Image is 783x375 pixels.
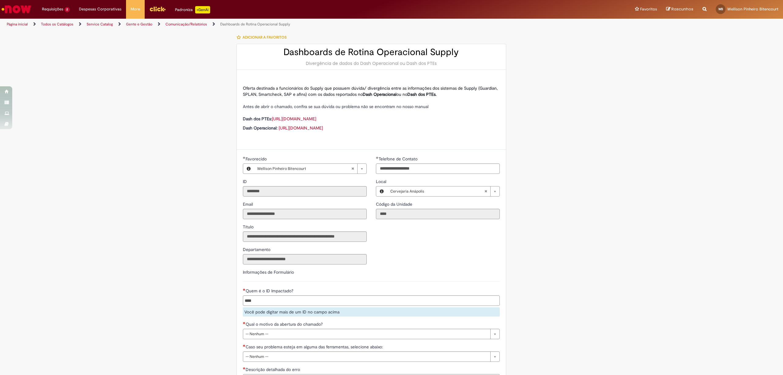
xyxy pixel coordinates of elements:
span: Obrigatório Preenchido [376,156,379,159]
span: More [131,6,140,12]
label: Somente leitura - Email [243,201,254,207]
span: Somente leitura - Departamento [243,247,272,252]
div: Você pode digitar mais de um ID no campo acima [243,307,500,317]
abbr: Limpar campo Local [481,186,490,196]
label: Somente leitura - Título [243,224,255,230]
a: Página inicial [7,22,28,27]
img: ServiceNow [1,3,32,15]
a: Comunicação/Relatórios [165,22,207,27]
span: Quem é o ID Impactado? [246,288,295,294]
a: [URL][DOMAIN_NAME] [272,116,316,122]
span: Caso seu problema esteja em alguma das ferramentas, selecione abaixo: [246,344,384,350]
span: Adicionar a Favoritos [243,35,287,40]
label: Somente leitura - Código da Unidade [376,201,414,207]
button: Favorecido, Visualizar este registro Wellison Pinheiro Bitencourt [243,164,254,174]
span: -- Nenhum -- [246,329,487,339]
span: Qual o motivo da abertura do chamado? [246,321,324,327]
span: Favorecido, Wellison Pinheiro Bitencourt [246,156,268,162]
abbr: Limpar campo Favorecido [348,164,357,174]
button: Adicionar a Favoritos [236,31,290,44]
span: Despesas Corporativas [79,6,121,12]
img: click_logo_yellow_360x200.png [149,4,166,13]
a: Todos os Catálogos [41,22,73,27]
span: Requisições [42,6,63,12]
span: Necessários [243,288,246,291]
input: Título [243,231,367,242]
strong: Dash Operacional: [243,125,277,131]
a: [URL][DOMAIN_NAME] [279,125,323,131]
span: Antes de abrir o chamado, confira se sua dúvida ou problema não se encontram no nosso manual [243,104,429,109]
span: Cervejaria Anápolis [390,186,484,196]
h2: Dashboards de Rotina Operacional Supply [243,47,500,57]
span: Wellison Pinheiro Bitencourt [727,6,778,12]
span: -- Nenhum -- [246,352,487,362]
input: Departamento [243,254,367,264]
span: 2 [65,7,70,12]
span: Local [376,179,388,184]
span: Favoritos [640,6,657,12]
input: ID [243,186,367,197]
input: Email [243,209,367,219]
a: Wellison Pinheiro BitencourtLimpar campo Favorecido [254,164,366,174]
div: Divergência de dados do Dash Operacional ou Dash dos PTEs [243,60,500,66]
span: Descrição detalhada do erro [246,367,301,372]
span: Necessários [243,322,246,324]
span: Telefone de Contato [379,156,419,162]
label: Somente leitura - Departamento [243,246,272,253]
input: Código da Unidade [376,209,500,219]
a: Service Catalog [87,22,113,27]
span: Necessários [243,367,246,369]
strong: Dash Operacional [363,92,396,97]
strong: Dash dos PTEs: [243,116,272,122]
span: Necessários [243,344,246,347]
a: Cervejaria AnápolisLimpar campo Local [387,186,499,196]
span: Somente leitura - ID [243,179,248,184]
a: Dashboards de Rotina Operacional Supply [220,22,290,27]
a: Rascunhos [666,6,693,12]
span: Rascunhos [671,6,693,12]
label: Informações de Formulário [243,269,294,275]
span: Oferta destinada a funcionários do Supply que possuem dúvida/ divergência entre as informações do... [243,85,498,97]
ul: Trilhas de página [5,19,518,30]
span: Wellison Pinheiro Bitencourt [257,164,351,174]
div: Padroniza [175,6,210,13]
a: Gente e Gestão [126,22,152,27]
span: Obrigatório Preenchido [243,156,246,159]
button: Local, Visualizar este registro Cervejaria Anápolis [376,186,387,196]
label: Somente leitura - ID [243,178,248,185]
span: WB [718,7,723,11]
p: +GenAi [195,6,210,13]
input: Telefone de Contato [376,163,500,174]
strong: Dash dos PTEs. [407,92,436,97]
